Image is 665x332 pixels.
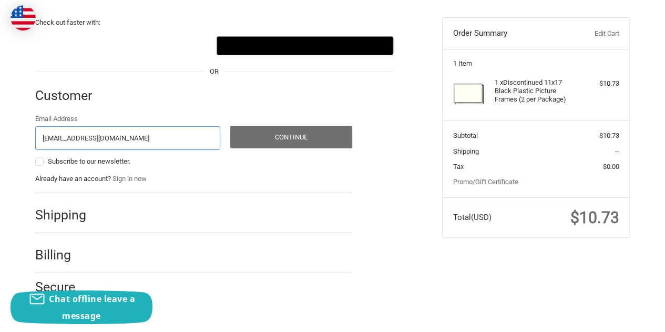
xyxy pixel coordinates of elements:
span: Shipping [453,147,479,155]
a: Edit Cart [567,28,619,39]
span: $10.73 [570,208,619,227]
h2: Secure Payment [35,279,106,312]
span: Subscribe to our newsletter. [48,157,130,165]
span: OR [204,66,224,77]
p: Already have an account? [35,174,352,184]
span: Tax [453,163,464,170]
span: Subtotal [453,132,478,139]
div: $10.73 [578,78,619,89]
a: Promo/Gift Certificate [453,178,518,186]
h4: 1 x Discontinued 11x17 Black Plastic Picture Frames (2 per Package) [495,78,575,104]
span: Total (USD) [453,213,492,222]
span: $10.73 [599,132,619,139]
button: Google Pay [217,36,394,55]
span: $0.00 [603,163,619,170]
iframe: PayPal-paypal [35,36,212,55]
h3: 1 Item [453,59,619,68]
img: duty and tax information for United States [11,5,36,31]
span: Chat offline leave a message [49,293,135,321]
button: Continue [230,126,352,148]
h3: Order Summary [453,28,567,39]
h2: Customer [35,87,97,104]
h2: Billing [35,247,97,263]
span: -- [615,147,619,155]
button: Chat offline leave a message [11,290,152,324]
h2: Shipping [35,207,97,223]
label: Email Address [35,114,220,124]
a: Sign in now [112,175,147,183]
p: Check out faster with: [35,17,393,28]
